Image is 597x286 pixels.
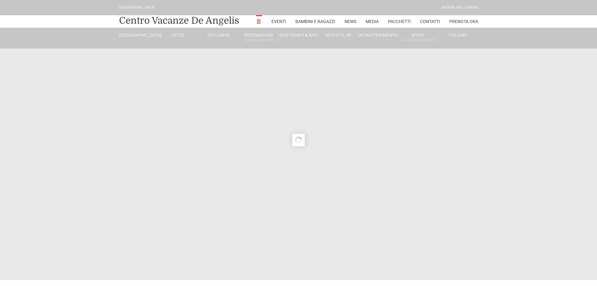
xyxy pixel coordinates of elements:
a: Ristoranti & Bar [279,32,318,38]
a: Beach Club [318,32,358,38]
div: Riviera Del Conero [442,5,478,11]
a: Bambini e Ragazzi [295,15,335,28]
a: Contatti [420,15,440,28]
small: Rooms & Suites [238,37,278,43]
a: Exclusive [199,32,238,38]
a: Italiano [438,32,478,38]
div: [GEOGRAPHIC_DATA] [119,5,155,11]
a: Media [366,15,379,28]
a: Centro Vacanze De Angelis [119,14,239,27]
a: Eventi [271,15,286,28]
a: Hotel [159,32,199,38]
a: Intrattenimento [358,32,398,38]
span: Italiano [448,33,467,38]
a: Prenota Ora [449,15,478,28]
a: News [345,15,356,28]
small: All Season Tennis [398,37,438,43]
a: SportAll Season Tennis [398,32,438,44]
a: [GEOGRAPHIC_DATA] [119,32,159,38]
a: Pacchetti [388,15,411,28]
a: SistemazioniRooms & Suites [238,32,278,44]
